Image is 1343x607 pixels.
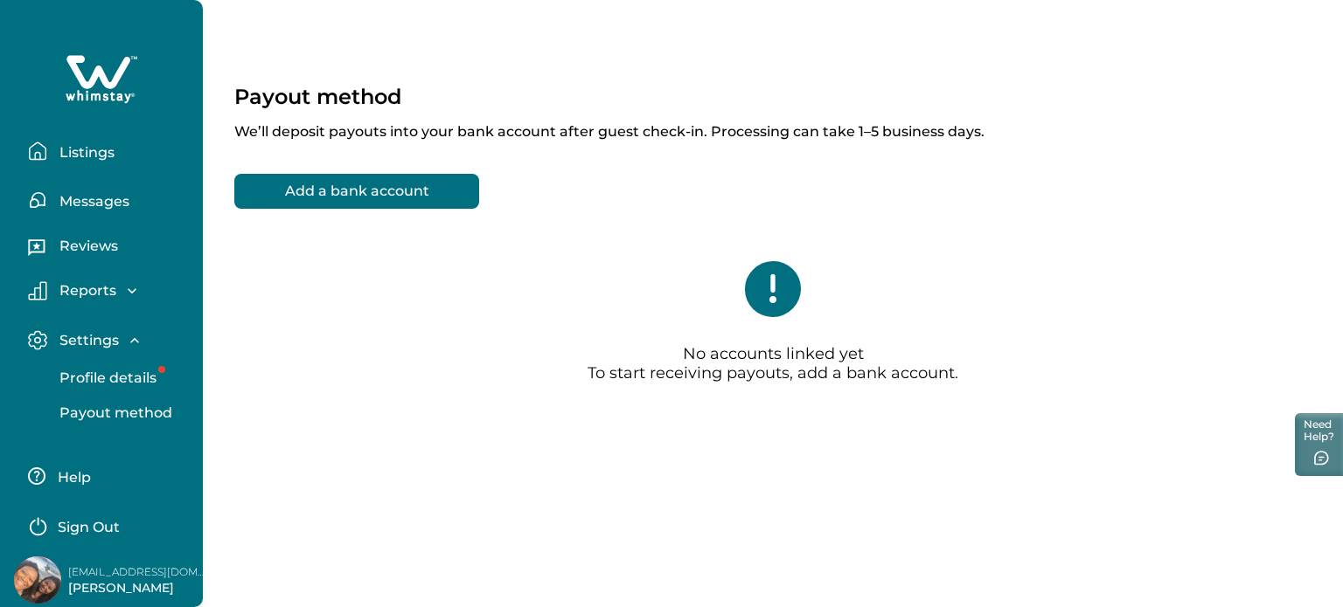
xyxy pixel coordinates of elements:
[54,404,172,422] p: Payout method
[28,330,189,350] button: Settings
[40,396,201,431] button: Payout method
[28,361,189,431] div: Settings
[68,580,208,597] p: [PERSON_NAME]
[14,556,61,604] img: Whimstay Host
[54,238,118,255] p: Reviews
[28,281,189,300] button: Reports
[234,174,479,209] button: Add a bank account
[40,361,201,396] button: Profile details
[54,193,129,210] p: Messages
[54,144,115,162] p: Listings
[68,563,208,581] p: [EMAIL_ADDRESS][DOMAIN_NAME]
[58,519,120,536] p: Sign Out
[28,459,183,493] button: Help
[588,345,958,383] p: No accounts linked yet To start receiving payouts, add a bank account.
[54,332,119,349] p: Settings
[28,134,189,169] button: Listings
[54,282,116,300] p: Reports
[54,369,157,387] p: Profile details
[52,469,91,486] p: Help
[28,507,183,542] button: Sign Out
[234,84,401,109] p: Payout method
[28,183,189,217] button: Messages
[28,231,189,266] button: Reviews
[234,109,1312,141] p: We’ll deposit payouts into your bank account after guest check-in. Processing can take 1–5 busine...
